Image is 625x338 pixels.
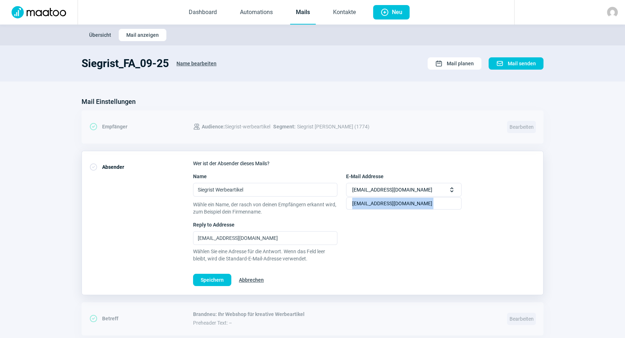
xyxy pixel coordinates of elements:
[202,122,270,131] span: Siegrist-werbeartikel
[176,58,217,69] span: Name bearbeiten
[428,57,481,70] button: Mail planen
[607,7,618,18] img: avatar
[489,57,543,70] button: Mail senden
[89,160,193,174] div: Absender
[392,5,402,19] span: Neu
[126,29,159,41] span: Mail anzeigen
[239,274,264,286] span: Abbrechen
[202,124,225,130] span: Audience:
[193,201,337,215] div: Wähle ein Name, der rasch von deinen Empfängern erkannt wird, zum Beispiel dein Firmenname.
[82,96,136,107] h3: Mail Einstellungen
[193,221,235,228] span: Reply to Addresse
[508,58,536,69] span: Mail senden
[183,1,223,25] a: Dashboard
[447,58,474,69] span: Mail planen
[373,5,410,19] button: Neu
[193,160,536,167] div: Wer ist der Absender dieses Mails?
[89,29,111,41] span: Übersicht
[169,57,224,70] button: Name bearbeiten
[193,274,231,286] button: Speichern
[119,29,166,41] button: Mail anzeigen
[193,311,498,317] span: Brandneu: Ihr Webshop für kreative Werbeartikel
[234,1,279,25] a: Automations
[352,183,432,196] span: [EMAIL_ADDRESS][DOMAIN_NAME]
[507,313,536,325] span: Bearbeiten
[89,119,193,134] div: Empfänger
[201,274,224,286] span: Speichern
[193,173,207,180] span: Name
[346,173,384,180] span: E-Mail Addresse
[82,57,169,70] h1: Siegrist_FA_09-25
[273,122,296,131] span: Segment:
[193,320,498,326] span: Preheader Text: –
[327,1,362,25] a: Kontakte
[231,274,271,286] button: Abbrechen
[193,119,370,134] div: Siegrist [PERSON_NAME] (1774)
[507,121,536,133] span: Bearbeiten
[193,248,337,262] span: Wählen Sie eine Adresse für die Antwort. Wenn das Feld leer bleibt, wird die Standard-E-Mail-Adre...
[89,311,193,326] div: Betreff
[193,231,337,245] input: Reply to Addresse
[82,29,119,41] button: Übersicht
[193,183,337,197] input: Name
[7,6,70,18] img: Logo
[290,1,316,25] a: Mails
[346,198,461,209] div: [EMAIL_ADDRESS][DOMAIN_NAME]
